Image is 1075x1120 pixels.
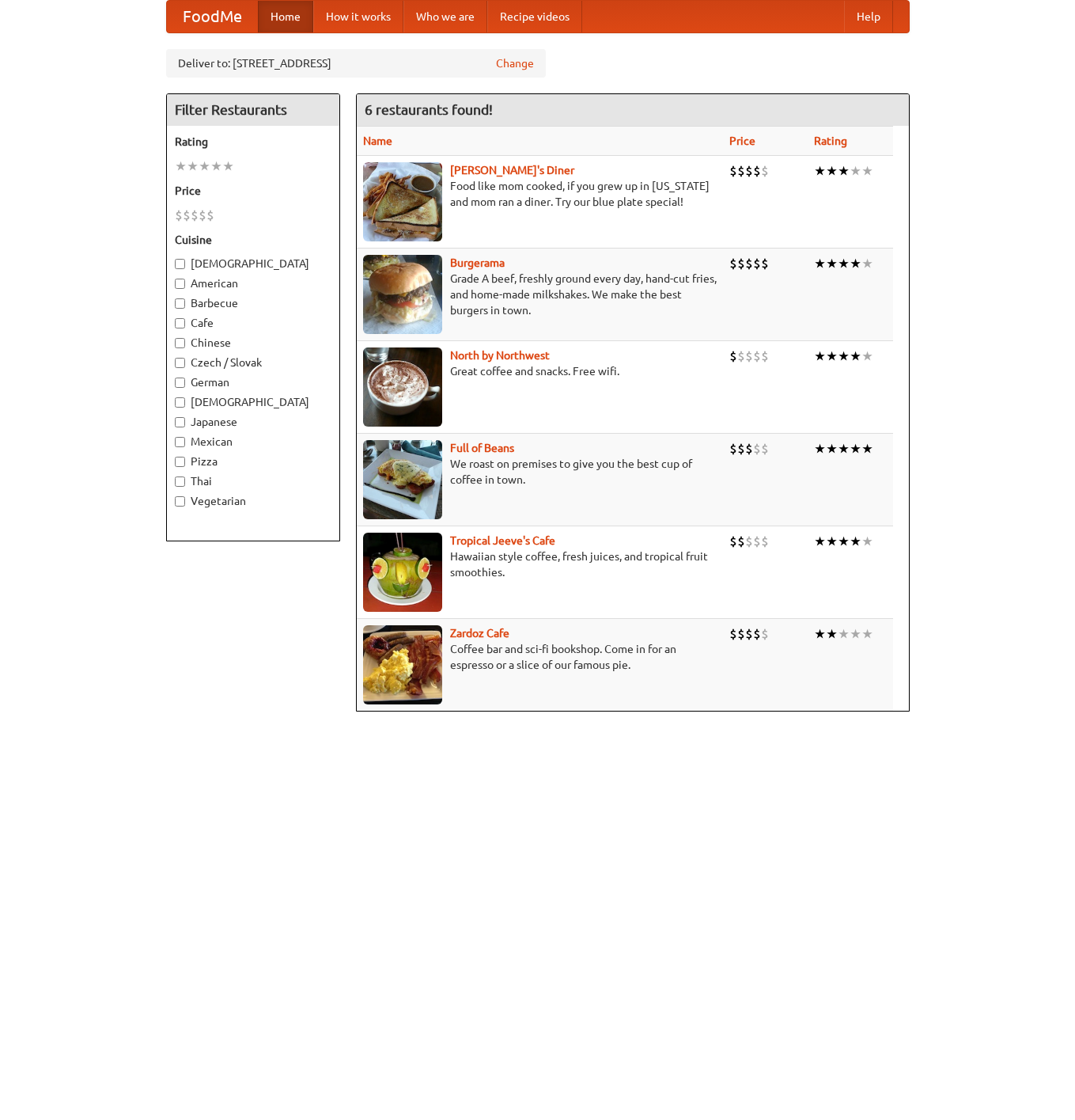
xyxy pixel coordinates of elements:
[826,625,838,643] li: ★
[729,135,755,147] a: Price
[826,347,838,365] li: ★
[745,255,753,272] li: $
[363,178,717,210] p: Food like mom cooked, if you grew up in [US_STATE] and mom ran a diner. Try our blue plate special!
[167,1,258,32] a: FoodMe
[729,625,737,643] li: $
[450,349,550,362] a: North by Northwest
[365,102,493,117] ng-pluralize: 6 restaurants found!
[363,549,717,580] p: Hawaiian style coffee, fresh juices, and tropical fruit smoothies.
[729,440,737,457] li: $
[210,158,222,175] li: ★
[175,158,187,175] li: ★
[814,440,826,457] li: ★
[183,207,191,224] li: $
[814,135,847,147] a: Rating
[175,473,331,489] label: Thai
[175,338,185,348] input: Chinese
[175,298,185,309] input: Barbecue
[745,625,753,643] li: $
[761,625,769,643] li: $
[814,625,826,643] li: ★
[850,347,861,365] li: ★
[450,627,509,640] a: Zardoz Cafe
[175,417,185,427] input: Japanese
[175,315,331,331] label: Cafe
[861,347,873,365] li: ★
[861,162,873,180] li: ★
[729,255,737,272] li: $
[167,94,339,126] h4: Filter Restaurants
[199,158,210,175] li: ★
[175,496,185,507] input: Vegetarian
[450,164,574,177] b: [PERSON_NAME]'s Diner
[753,255,761,272] li: $
[850,440,861,457] li: ★
[175,134,331,150] h5: Rating
[175,318,185,328] input: Cafe
[737,255,745,272] li: $
[826,255,838,272] li: ★
[363,135,392,147] a: Name
[450,534,555,547] a: Tropical Jeeve's Cafe
[753,162,761,180] li: $
[363,533,442,612] img: jeeves.jpg
[175,358,185,368] input: Czech / Slovak
[487,1,582,32] a: Recipe videos
[861,533,873,550] li: ★
[363,625,442,704] img: zardoz.jpg
[850,255,861,272] li: ★
[175,279,185,289] input: American
[729,347,737,365] li: $
[175,207,183,224] li: $
[838,347,850,365] li: ★
[761,162,769,180] li: $
[199,207,206,224] li: $
[363,162,442,241] img: sallys.jpg
[838,162,850,180] li: ★
[175,259,185,269] input: [DEMOGRAPHIC_DATA]
[187,158,199,175] li: ★
[175,394,331,410] label: [DEMOGRAPHIC_DATA]
[737,440,745,457] li: $
[745,440,753,457] li: $
[450,442,514,454] a: Full of Beans
[313,1,403,32] a: How it works
[175,295,331,311] label: Barbecue
[258,1,313,32] a: Home
[175,476,185,487] input: Thai
[850,625,861,643] li: ★
[814,347,826,365] li: ★
[175,232,331,248] h5: Cuisine
[450,256,505,269] b: Burgerama
[745,533,753,550] li: $
[363,271,717,318] p: Grade A beef, freshly ground every day, hand-cut fries, and home-made milkshakes. We make the bes...
[363,347,442,427] img: north.jpg
[175,355,331,370] label: Czech / Slovak
[737,162,745,180] li: $
[175,493,331,509] label: Vegetarian
[761,533,769,550] li: $
[814,162,826,180] li: ★
[191,207,199,224] li: $
[753,533,761,550] li: $
[175,437,185,447] input: Mexican
[175,454,331,469] label: Pizza
[166,49,546,78] div: Deliver to: [STREET_ADDRESS]
[175,457,185,467] input: Pizza
[729,162,737,180] li: $
[838,625,850,643] li: ★
[826,440,838,457] li: ★
[861,625,873,643] li: ★
[753,440,761,457] li: $
[745,162,753,180] li: $
[761,255,769,272] li: $
[737,533,745,550] li: $
[175,378,185,388] input: German
[850,162,861,180] li: ★
[861,255,873,272] li: ★
[753,347,761,365] li: $
[814,533,826,550] li: ★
